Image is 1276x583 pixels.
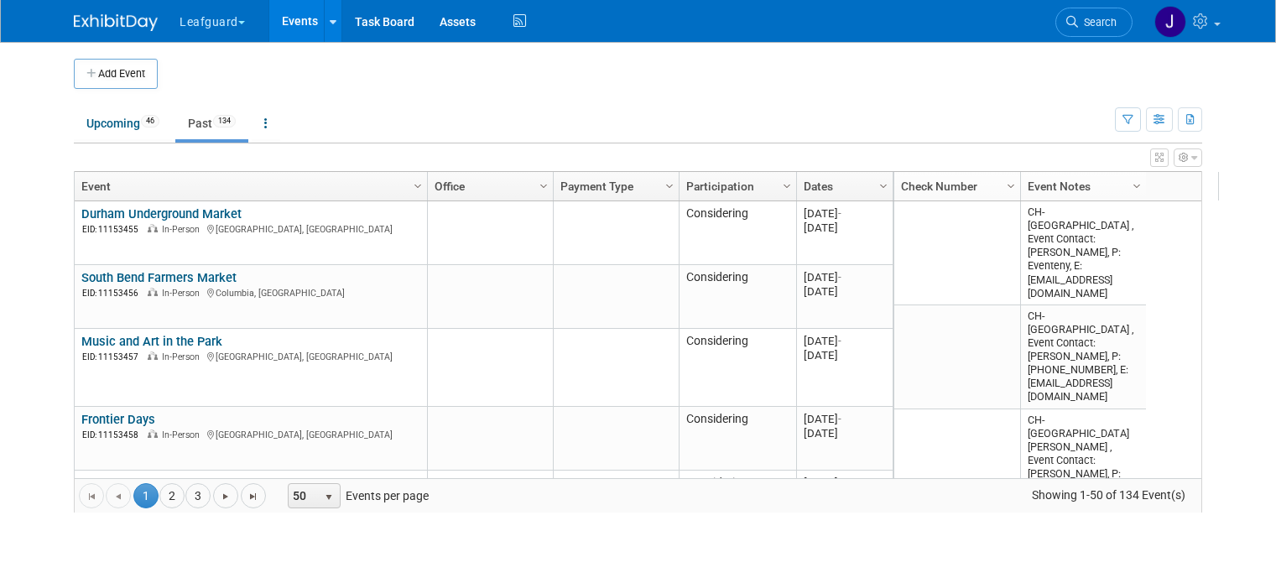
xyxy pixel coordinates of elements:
a: Go to the first page [79,483,104,508]
a: Frontier Days [81,412,155,427]
span: EID: 11153457 [82,352,145,362]
div: [GEOGRAPHIC_DATA], [GEOGRAPHIC_DATA] [81,349,419,363]
img: In-Person Event [148,224,158,232]
td: Considering [679,471,796,534]
a: 3 [185,483,211,508]
span: select [322,491,336,504]
a: Column Settings [875,172,893,197]
a: South Bend Farmers Market [81,270,237,285]
td: CH- [GEOGRAPHIC_DATA] , Event Contact: [PERSON_NAME], P: [PHONE_NUMBER], E: [EMAIL_ADDRESS][DOMAI... [1020,305,1146,409]
div: [DATE] [804,284,885,299]
div: [DATE] [804,334,885,348]
a: Column Settings [779,172,797,197]
a: Go to the previous page [106,483,131,508]
span: Search [1078,16,1117,29]
td: CH- [GEOGRAPHIC_DATA] , Event Contact: [PERSON_NAME], P: Eventeny, E: [EMAIL_ADDRESS][DOMAIN_NAME] [1020,201,1146,305]
a: Event Notes [1028,172,1135,200]
span: EID: 11153456 [82,289,145,298]
div: [DATE] [804,206,885,221]
a: Past134 [175,107,248,139]
span: In-Person [162,429,205,440]
span: In-Person [162,288,205,299]
span: Go to the previous page [112,490,125,503]
a: Participation [686,172,785,200]
img: ExhibitDay [74,14,158,31]
span: EID: 11153458 [82,430,145,440]
span: Go to the next page [219,490,232,503]
button: Add Event [74,59,158,89]
a: Column Settings [661,172,680,197]
a: Office [435,172,542,200]
span: - [838,207,841,220]
div: Columbia, [GEOGRAPHIC_DATA] [81,285,419,299]
a: Upcoming46 [74,107,172,139]
span: Go to the first page [85,490,98,503]
div: [GEOGRAPHIC_DATA], [GEOGRAPHIC_DATA] [81,427,419,441]
span: 50 [289,484,317,508]
span: Column Settings [780,180,794,193]
span: Events per page [267,483,445,508]
span: Column Settings [1130,180,1143,193]
span: - [838,335,841,347]
span: 134 [213,115,236,128]
td: Considering [679,201,796,265]
span: 1 [133,483,159,508]
td: Considering [679,407,796,471]
span: 46 [141,115,159,128]
span: In-Person [162,224,205,235]
a: Event [81,172,416,200]
span: Column Settings [663,180,676,193]
span: Column Settings [1004,180,1018,193]
a: Durham Underground Market [81,206,242,221]
span: - [838,413,841,425]
td: Considering [679,329,796,407]
span: Column Settings [537,180,550,193]
div: [DATE] [804,270,885,284]
a: Column Settings [409,172,428,197]
span: Column Settings [877,180,890,193]
span: In-Person [162,351,205,362]
a: Column Settings [1128,172,1147,197]
img: In-Person Event [148,351,158,360]
span: Go to the last page [247,490,260,503]
img: Jonathan Zargo [1154,6,1186,38]
img: In-Person Event [148,429,158,438]
div: [DATE] [804,221,885,235]
a: Search [1055,8,1133,37]
img: In-Person Event [148,288,158,296]
a: 2 [159,483,185,508]
a: Payment Type [560,172,668,200]
a: Column Settings [1003,172,1021,197]
div: [DATE] [804,412,885,426]
span: Column Settings [411,180,424,193]
div: [DATE] [804,348,885,362]
td: Considering [679,265,796,329]
span: - [838,271,841,284]
span: EID: 11153455 [82,225,145,234]
a: Column Settings [535,172,554,197]
div: [DATE] [804,426,885,440]
a: Go to the next page [213,483,238,508]
div: [DATE] [804,476,885,490]
a: Music and Art in the Park [81,334,222,349]
a: Go to the last page [241,483,266,508]
a: Dates [804,172,882,200]
div: [GEOGRAPHIC_DATA], [GEOGRAPHIC_DATA] [81,221,419,236]
a: South Bend Farmers Market [81,476,237,491]
span: - [838,476,841,489]
span: Showing 1-50 of 134 Event(s) [1017,483,1201,507]
a: Check Number [901,172,1009,200]
td: CH- [GEOGRAPHIC_DATA][PERSON_NAME] , Event Contact: [PERSON_NAME], P: 303.502.7595, E: [EMAIL_ADD... [1020,409,1146,527]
